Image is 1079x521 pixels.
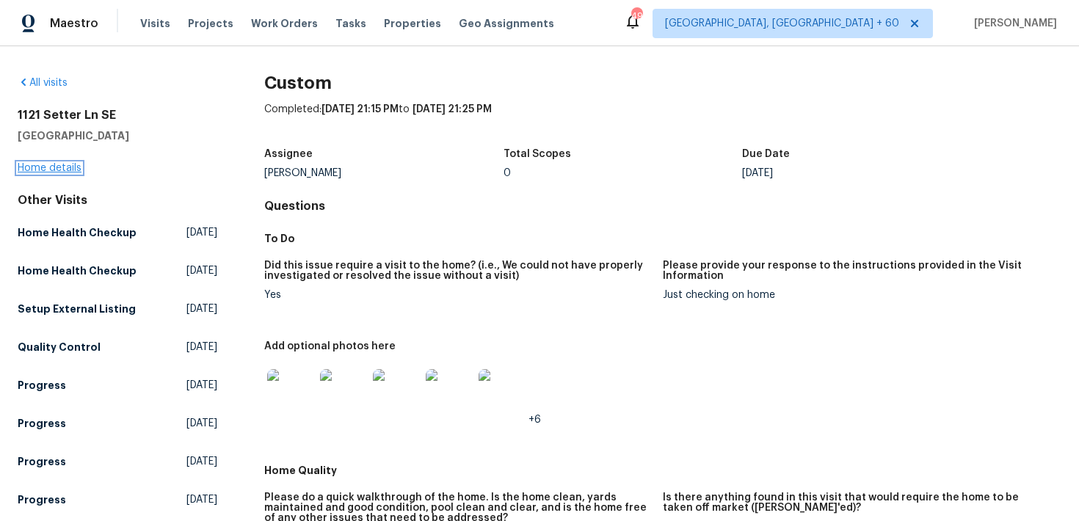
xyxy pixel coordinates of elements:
h5: Setup External Listing [18,302,136,316]
span: Maestro [50,16,98,31]
span: [DATE] [186,302,217,316]
h5: [GEOGRAPHIC_DATA] [18,128,217,143]
h5: Progress [18,378,66,393]
h5: To Do [264,231,1061,246]
div: 498 [631,9,642,23]
a: Home Health Checkup[DATE] [18,219,217,246]
div: Just checking on home [663,290,1050,300]
h2: 1121 Setter Ln SE [18,108,217,123]
a: Quality Control[DATE] [18,334,217,360]
div: 0 [504,168,743,178]
h5: Quality Control [18,340,101,354]
span: [DATE] [186,378,217,393]
span: +6 [528,415,541,425]
div: [DATE] [742,168,981,178]
div: Completed: to [264,102,1061,140]
a: All visits [18,78,68,88]
h5: Total Scopes [504,149,571,159]
h5: Assignee [264,149,313,159]
h5: Home Health Checkup [18,225,137,240]
h5: Progress [18,492,66,507]
a: Progress[DATE] [18,410,217,437]
h5: Add optional photos here [264,341,396,351]
span: [DATE] [186,340,217,354]
h5: Is there anything found in this visit that would require the home to be taken off market ([PERSON... [663,492,1050,513]
h5: Progress [18,454,66,469]
span: Properties [384,16,441,31]
span: [DATE] [186,492,217,507]
span: [DATE] 21:25 PM [413,104,492,114]
span: [DATE] [186,454,217,469]
div: Other Visits [18,193,217,208]
h5: Home Health Checkup [18,263,137,278]
a: Setup External Listing[DATE] [18,296,217,322]
a: Progress[DATE] [18,448,217,475]
span: Visits [140,16,170,31]
h2: Custom [264,76,1061,90]
h5: Home Quality [264,463,1061,478]
div: Yes [264,290,651,300]
span: [DATE] [186,263,217,278]
h5: Did this issue require a visit to the home? (i.e., We could not have properly investigated or res... [264,260,651,281]
span: Work Orders [251,16,318,31]
a: Home details [18,163,81,173]
h5: Progress [18,416,66,431]
h5: Due Date [742,149,790,159]
a: Progress[DATE] [18,487,217,513]
h4: Questions [264,199,1061,214]
a: Home Health Checkup[DATE] [18,258,217,284]
span: [PERSON_NAME] [968,16,1057,31]
a: Progress[DATE] [18,372,217,398]
h5: Please provide your response to the instructions provided in the Visit Information [663,260,1050,281]
span: Projects [188,16,233,31]
span: Geo Assignments [459,16,554,31]
div: [PERSON_NAME] [264,168,504,178]
span: Tasks [335,18,366,29]
span: [GEOGRAPHIC_DATA], [GEOGRAPHIC_DATA] + 60 [665,16,899,31]
span: [DATE] [186,416,217,431]
span: [DATE] [186,225,217,240]
span: [DATE] 21:15 PM [321,104,399,114]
